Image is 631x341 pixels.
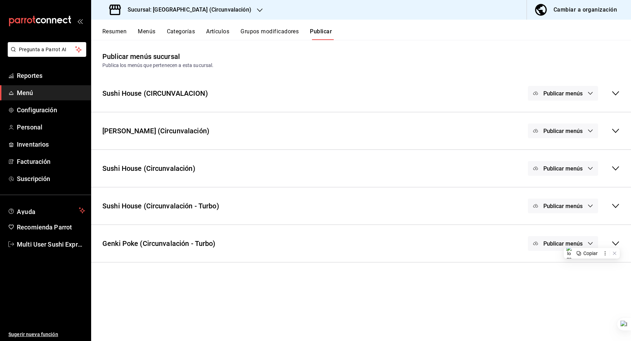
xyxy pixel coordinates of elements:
[528,123,598,138] button: Publicar menús
[167,28,195,40] button: Categorías
[17,105,85,115] span: Configuración
[17,140,85,149] span: Inventarios
[19,46,75,53] span: Pregunta a Parrot AI
[102,28,127,40] button: Resumen
[5,51,86,58] a: Pregunta a Parrot AI
[528,161,598,176] button: Publicar menús
[17,240,85,249] span: Multi User Sushi Express
[17,174,85,183] span: Suscripción
[528,199,598,213] button: Publicar menús
[17,206,76,215] span: Ayuda
[543,165,583,172] span: Publicar menús
[102,88,208,99] div: Sushi House (CIRCUNVALACION)
[554,5,617,15] div: Cambiar a organización
[102,28,631,40] div: navigation tabs
[543,240,583,247] span: Publicar menús
[102,163,195,174] div: Sushi House (Circunvalación)
[102,51,180,62] div: Publicar menús sucursal
[122,6,251,14] h3: Sucursal: [GEOGRAPHIC_DATA] (Circunvalación)
[17,122,85,132] span: Personal
[102,238,216,249] div: Genki Poke (Circunvalación - Turbo)
[17,71,85,80] span: Reportes
[206,28,229,40] button: Artículos
[102,126,209,136] div: [PERSON_NAME] (Circunvalación)
[310,28,332,40] button: Publicar
[528,236,598,251] button: Publicar menús
[17,222,85,232] span: Recomienda Parrot
[17,88,85,98] span: Menú
[543,90,583,97] span: Publicar menús
[102,201,219,211] div: Sushi House (Circunvalación - Turbo)
[528,86,598,101] button: Publicar menús
[543,128,583,134] span: Publicar menús
[17,157,85,166] span: Facturación
[543,203,583,209] span: Publicar menús
[77,18,83,24] button: open_drawer_menu
[8,42,86,57] button: Pregunta a Parrot AI
[8,331,85,338] span: Sugerir nueva función
[102,62,620,69] div: Publica los menús que pertenecen a esta sucursal.
[240,28,299,40] button: Grupos modificadores
[138,28,155,40] button: Menús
